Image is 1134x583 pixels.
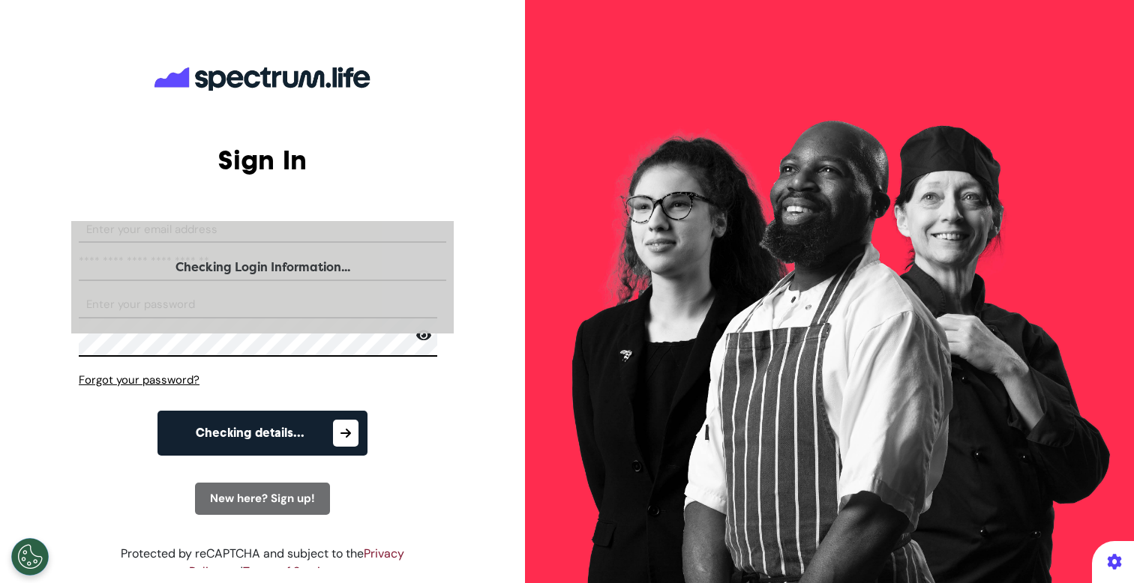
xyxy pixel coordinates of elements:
img: company logo [150,55,375,103]
span: New here? Sign up! [210,491,315,506]
div: Checking Login Information... [71,259,454,277]
div: Protected by reCAPTCHA and subject to the and . [79,545,446,581]
a: Terms of Service [243,564,334,579]
button: Checking details... [157,411,367,456]
span: Checking details... [196,427,304,439]
span: Forgot your password? [79,372,199,387]
h2: Sign In [79,144,446,176]
button: Open Preferences [11,538,49,576]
